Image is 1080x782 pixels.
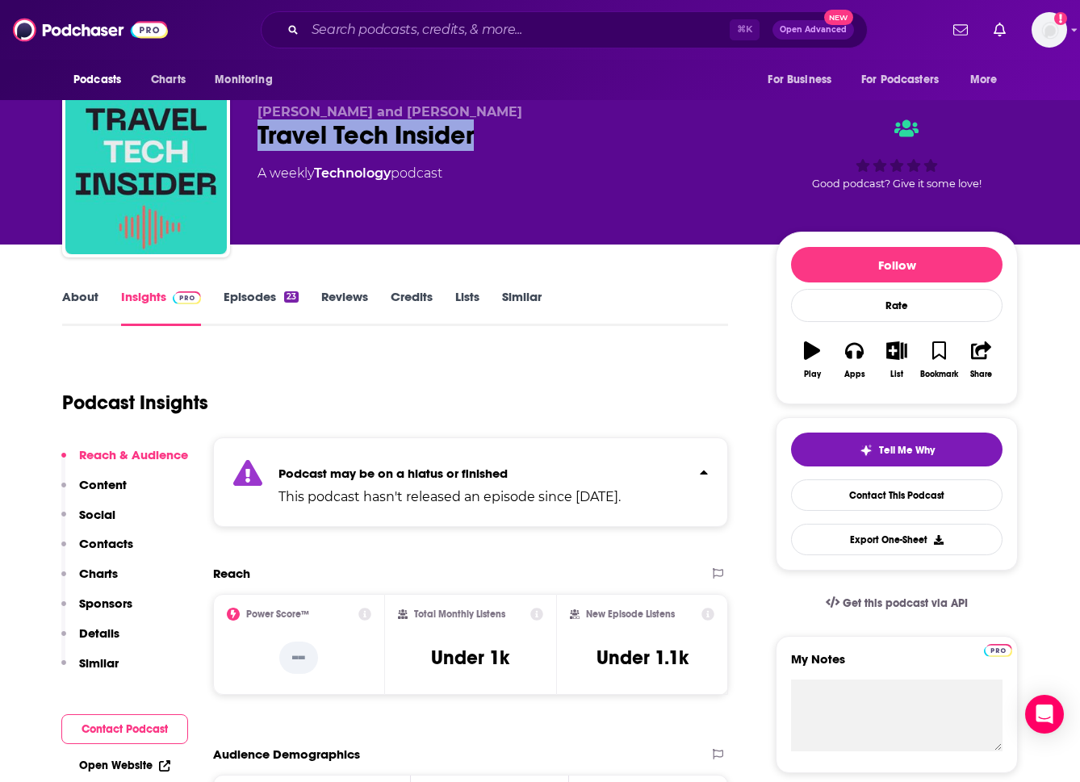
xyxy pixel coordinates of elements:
[79,447,188,462] p: Reach & Audience
[257,104,522,119] span: [PERSON_NAME] and [PERSON_NAME]
[278,487,621,507] p: This podcast hasn't released an episode since [DATE].
[79,566,118,581] p: Charts
[213,746,360,762] h2: Audience Demographics
[756,65,852,95] button: open menu
[791,651,1003,680] label: My Notes
[284,291,299,303] div: 23
[984,642,1012,657] a: Pro website
[1032,12,1067,48] img: User Profile
[970,69,998,91] span: More
[1032,12,1067,48] span: Logged in as philtrina.farquharson
[278,466,508,481] strong: Podcast may be on a hiatus or finished
[455,289,479,326] a: Lists
[391,289,433,326] a: Credits
[173,291,201,304] img: Podchaser Pro
[61,447,188,477] button: Reach & Audience
[61,536,133,566] button: Contacts
[879,444,935,457] span: Tell Me Why
[79,625,119,641] p: Details
[61,655,119,685] button: Similar
[791,247,1003,282] button: Follow
[961,331,1003,389] button: Share
[321,289,368,326] a: Reviews
[970,370,992,379] div: Share
[61,625,119,655] button: Details
[62,289,98,326] a: About
[860,444,873,457] img: tell me why sparkle
[61,507,115,537] button: Social
[62,391,208,415] h1: Podcast Insights
[79,759,170,772] a: Open Website
[502,289,542,326] a: Similar
[431,646,509,670] h3: Under 1k
[140,65,195,95] a: Charts
[984,644,1012,657] img: Podchaser Pro
[844,370,865,379] div: Apps
[213,566,250,581] h2: Reach
[843,596,968,610] span: Get this podcast via API
[215,69,272,91] span: Monitoring
[305,17,730,43] input: Search podcasts, credits, & more...
[121,289,201,326] a: InsightsPodchaser Pro
[861,69,939,91] span: For Podcasters
[780,26,847,34] span: Open Advanced
[791,524,1003,555] button: Export One-Sheet
[876,331,918,389] button: List
[414,608,505,620] h2: Total Monthly Listens
[314,165,391,181] a: Technology
[947,16,974,44] a: Show notifications dropdown
[224,289,299,326] a: Episodes23
[279,642,318,674] p: --
[890,370,903,379] div: List
[824,10,853,25] span: New
[812,178,982,190] span: Good podcast? Give it some love!
[1025,695,1064,734] div: Open Intercom Messenger
[813,583,981,623] a: Get this podcast via API
[586,608,675,620] h2: New Episode Listens
[65,93,227,254] img: Travel Tech Insider
[918,331,960,389] button: Bookmark
[804,370,821,379] div: Play
[776,104,1018,204] div: Good podcast? Give it some love!
[768,69,831,91] span: For Business
[79,477,127,492] p: Content
[61,596,132,625] button: Sponsors
[261,11,868,48] div: Search podcasts, credits, & more...
[61,566,118,596] button: Charts
[791,289,1003,322] div: Rate
[987,16,1012,44] a: Show notifications dropdown
[851,65,962,95] button: open menu
[833,331,875,389] button: Apps
[959,65,1018,95] button: open menu
[79,596,132,611] p: Sponsors
[79,507,115,522] p: Social
[213,437,728,527] section: Click to expand status details
[920,370,958,379] div: Bookmark
[1032,12,1067,48] button: Show profile menu
[13,15,168,45] img: Podchaser - Follow, Share and Rate Podcasts
[61,477,127,507] button: Content
[791,331,833,389] button: Play
[246,608,309,620] h2: Power Score™
[730,19,760,40] span: ⌘ K
[597,646,689,670] h3: Under 1.1k
[61,714,188,744] button: Contact Podcast
[791,479,1003,511] a: Contact This Podcast
[62,65,142,95] button: open menu
[203,65,293,95] button: open menu
[151,69,186,91] span: Charts
[791,433,1003,466] button: tell me why sparkleTell Me Why
[257,164,442,183] div: A weekly podcast
[1054,12,1067,25] svg: Add a profile image
[73,69,121,91] span: Podcasts
[772,20,854,40] button: Open AdvancedNew
[79,655,119,671] p: Similar
[79,536,133,551] p: Contacts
